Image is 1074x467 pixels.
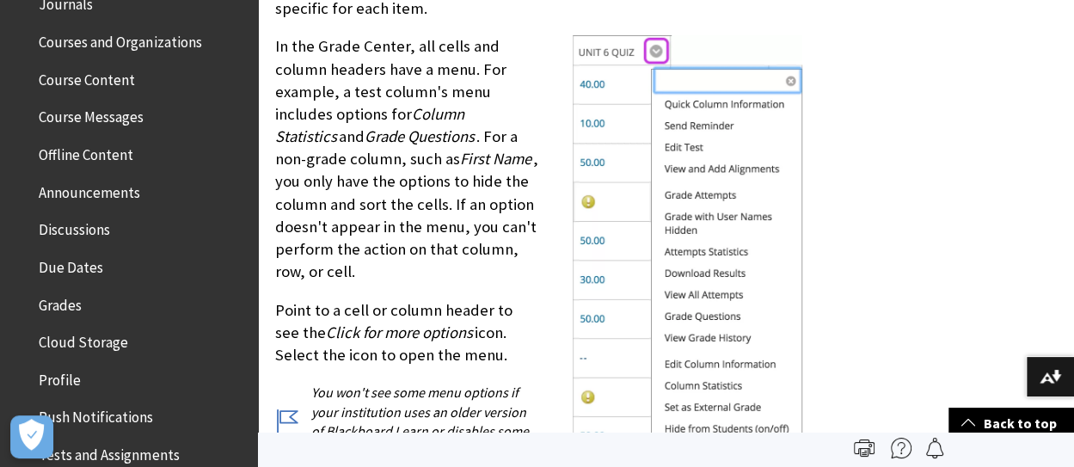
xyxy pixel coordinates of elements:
span: Courses and Organizations [39,28,201,51]
span: Discussions [39,215,110,238]
img: Follow this page [924,438,945,458]
p: Point to a cell or column header to see the icon. Select the icon to open the menu. [275,299,802,367]
span: Offline Content [39,140,133,163]
a: Back to top [948,408,1074,439]
p: In the Grade Center, all cells and column headers have a menu. For example, a test column's menu ... [275,35,802,283]
img: Print [854,438,875,458]
span: Push Notifications [39,403,153,427]
span: Due Dates [39,253,103,276]
button: Open Preferences [10,415,53,458]
span: Course Content [39,65,135,89]
span: Course Messages [39,103,144,126]
span: Grades [39,291,82,314]
span: Grade Questions [365,126,475,146]
span: Click for more options [326,323,473,342]
span: Profile [39,366,81,389]
img: More help [891,438,911,458]
p: You won't see some menu options if your institution uses an older version of Blackboard Learn or ... [275,383,802,460]
span: Tests and Assignments [39,440,179,464]
span: Announcements [39,178,140,201]
span: Cloud Storage [39,328,128,351]
span: First Name [460,149,531,169]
